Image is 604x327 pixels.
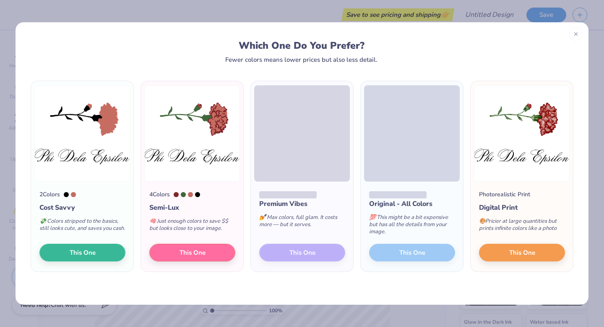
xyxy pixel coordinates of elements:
[479,217,486,225] span: 🎨
[195,192,200,197] div: Black
[144,85,240,182] img: 4 color option
[149,203,235,213] div: Semi-Lux
[479,203,565,213] div: Digital Print
[474,85,570,182] img: Photorealistic preview
[225,56,377,63] div: Fewer colors means lower prices but also less detail.
[39,40,565,51] div: Which One Do You Prefer?
[259,214,266,221] span: 💅
[34,85,130,182] img: 2 color option
[71,192,76,197] div: 7607 C
[180,248,206,258] span: This One
[259,199,345,209] div: Premium Vibes
[149,244,235,261] button: This One
[369,214,376,221] span: 💯
[39,213,125,240] div: Colors stripped to the basics, still looks cute, and saves you cash.
[39,217,46,225] span: 💸
[39,203,125,213] div: Cost Savvy
[149,213,235,240] div: Just enough colors to save $$ but looks close to your image.
[39,244,125,261] button: This One
[70,248,96,258] span: This One
[259,209,345,237] div: Max colors, full glam. It costs more — but it serves.
[369,209,455,244] div: This might be a bit expensive but has all the details from your image.
[479,244,565,261] button: This One
[479,190,530,199] div: Photorealistic Print
[181,192,186,197] div: 7743 C
[479,213,565,240] div: Pricier at large quantities but prints infinite colors like a photo
[188,192,193,197] div: 7607 C
[64,192,69,197] div: Black
[39,190,60,199] div: 2 Colors
[174,192,179,197] div: 1815 C
[149,217,156,225] span: 🧠
[369,199,455,209] div: Original - All Colors
[509,248,535,258] span: This One
[149,190,170,199] div: 4 Colors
